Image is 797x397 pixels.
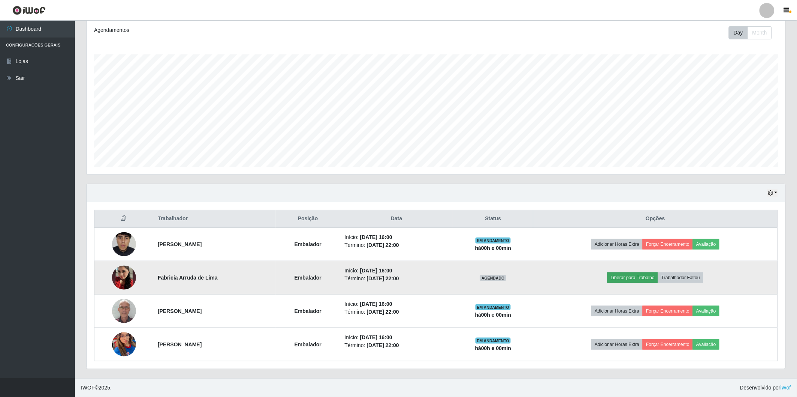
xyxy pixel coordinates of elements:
[276,210,340,228] th: Posição
[476,338,511,344] span: EM ANDAMENTO
[740,384,791,392] span: Desenvolvido por
[81,384,112,392] span: © 2025 .
[158,275,218,281] strong: Fabricia Arruda de Lima
[476,304,511,310] span: EM ANDAMENTO
[112,218,136,271] img: 1733491183363.jpeg
[295,241,321,247] strong: Embalador
[475,312,511,318] strong: há 00 h e 00 min
[345,241,449,249] li: Término:
[643,339,693,350] button: Forçar Encerramento
[533,210,778,228] th: Opções
[367,342,399,348] time: [DATE] 22:00
[345,267,449,275] li: Início:
[729,26,748,39] button: Day
[360,334,392,340] time: [DATE] 16:00
[112,256,136,299] img: 1734129237626.jpeg
[729,26,778,39] div: Toolbar with button groups
[158,241,202,247] strong: [PERSON_NAME]
[480,275,506,281] span: AGENDADO
[475,245,511,251] strong: há 00 h e 00 min
[345,341,449,349] li: Término:
[158,308,202,314] strong: [PERSON_NAME]
[340,210,453,228] th: Data
[607,272,658,283] button: Liberar para Trabalho
[748,26,772,39] button: Month
[658,272,703,283] button: Trabalhador Faltou
[295,275,321,281] strong: Embalador
[591,239,643,250] button: Adicionar Horas Extra
[693,239,719,250] button: Avaliação
[367,275,399,281] time: [DATE] 22:00
[367,309,399,315] time: [DATE] 22:00
[12,6,46,15] img: CoreUI Logo
[360,268,392,274] time: [DATE] 16:00
[81,385,95,391] span: IWOF
[453,210,534,228] th: Status
[94,26,372,34] div: Agendamentos
[475,345,511,351] strong: há 00 h e 00 min
[693,306,719,316] button: Avaliação
[158,341,202,347] strong: [PERSON_NAME]
[729,26,772,39] div: First group
[153,210,276,228] th: Trabalhador
[345,334,449,341] li: Início:
[367,242,399,248] time: [DATE] 22:00
[345,308,449,316] li: Término:
[345,275,449,283] li: Término:
[476,238,511,244] span: EM ANDAMENTO
[345,300,449,308] li: Início:
[345,233,449,241] li: Início:
[591,306,643,316] button: Adicionar Horas Extra
[112,319,136,371] img: 1756911875276.jpeg
[360,301,392,307] time: [DATE] 16:00
[643,239,693,250] button: Forçar Encerramento
[781,385,791,391] a: iWof
[295,341,321,347] strong: Embalador
[360,234,392,240] time: [DATE] 16:00
[295,308,321,314] strong: Embalador
[591,339,643,350] button: Adicionar Horas Extra
[693,339,719,350] button: Avaliação
[643,306,693,316] button: Forçar Encerramento
[112,295,136,327] img: 1744124965396.jpeg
